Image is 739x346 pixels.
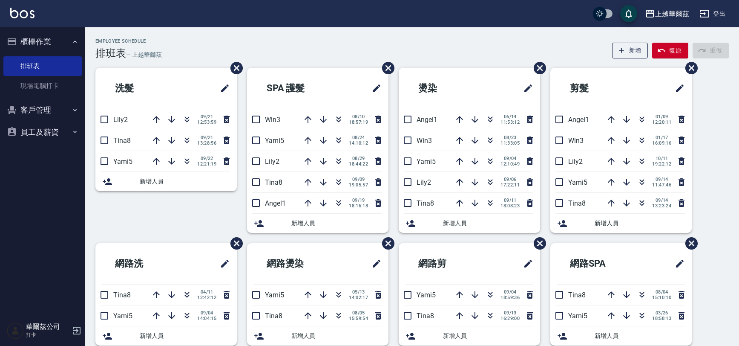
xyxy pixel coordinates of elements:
[652,203,671,209] span: 13:23:24
[113,312,132,320] span: Yami5
[349,289,368,295] span: 05/13
[500,310,520,316] span: 09/13
[557,73,635,104] h2: 剪髮
[500,295,520,300] span: 18:59:36
[652,177,671,182] span: 09/14
[197,295,216,300] span: 12:42:12
[197,289,216,295] span: 04/11
[417,137,432,145] span: Win3
[500,140,520,146] span: 11:33:05
[349,182,368,188] span: 19:05:57
[568,312,587,320] span: Yami5
[291,331,382,340] span: 新增人員
[652,135,671,140] span: 01/17
[652,140,671,146] span: 16:09:16
[500,114,520,119] span: 06/14
[557,248,644,279] h2: 網路SPA
[197,161,216,167] span: 12:21:19
[550,214,692,233] div: 新增人員
[349,198,368,203] span: 09/19
[3,121,82,143] button: 員工及薪資
[349,140,368,146] span: 14:10:12
[443,219,533,228] span: 新增人員
[500,119,520,125] span: 11:53:12
[366,78,382,99] span: 修改班表的標題
[349,310,368,316] span: 08/05
[140,177,230,186] span: 新增人員
[254,248,342,279] h2: 網路燙染
[10,8,35,18] img: Logo
[215,78,230,99] span: 修改班表的標題
[113,157,132,166] span: Yami5
[366,253,382,274] span: 修改班表的標題
[95,172,237,191] div: 新增人員
[349,135,368,140] span: 08/24
[679,55,699,81] span: 刪除班表
[500,135,520,140] span: 08/23
[113,116,128,124] span: Lily2
[95,326,237,346] div: 新增人員
[568,178,587,186] span: Yami5
[215,253,230,274] span: 修改班表的標題
[291,219,382,228] span: 新增人員
[595,219,685,228] span: 新增人員
[527,231,547,256] span: 刪除班表
[620,5,637,22] button: save
[7,322,24,339] img: Person
[224,55,244,81] span: 刪除班表
[500,182,520,188] span: 17:22:11
[26,331,69,339] p: 打卡
[679,231,699,256] span: 刪除班表
[500,161,520,167] span: 12:10:49
[3,31,82,53] button: 櫃檯作業
[197,156,216,161] span: 09/22
[349,295,368,300] span: 14:02:17
[95,47,126,59] h3: 排班表
[349,114,368,119] span: 08/10
[652,156,671,161] span: 10/11
[417,157,436,166] span: Yami5
[265,291,284,299] span: Yami5
[349,156,368,161] span: 08/29
[102,73,181,104] h2: 洗髮
[568,291,586,299] span: Tina8
[265,199,286,207] span: Angel1
[224,231,244,256] span: 刪除班表
[518,78,533,99] span: 修改班表的標題
[500,203,520,209] span: 18:08:23
[652,182,671,188] span: 11:47:46
[265,157,279,166] span: Lily2
[500,156,520,161] span: 09/04
[417,116,437,124] span: Angel1
[102,248,185,279] h2: 網路洗
[670,253,685,274] span: 修改班表的標題
[197,135,216,140] span: 09/21
[417,178,431,186] span: Lily2
[568,157,583,166] span: Lily2
[595,331,685,340] span: 新增人員
[568,199,586,207] span: Tina8
[652,161,671,167] span: 19:22:12
[655,9,689,19] div: 上越華爾茲
[265,137,284,145] span: Yami5
[126,50,162,59] h6: — 上越華爾茲
[349,316,368,321] span: 15:59:54
[265,178,282,186] span: Tina8
[95,38,161,44] h2: Employee Schedule
[26,323,69,331] h5: 華爾茲公司
[652,295,671,300] span: 15:10:10
[399,326,540,346] div: 新增人員
[197,114,216,119] span: 09/21
[349,177,368,182] span: 09/09
[349,203,368,209] span: 18:16:18
[500,289,520,295] span: 09/04
[265,312,282,320] span: Tina8
[670,78,685,99] span: 修改班表的標題
[652,198,671,203] span: 09/14
[696,6,729,22] button: 登出
[652,119,671,125] span: 12:20:11
[652,316,671,321] span: 18:58:13
[254,73,342,104] h2: SPA 護髮
[197,316,216,321] span: 14:04:15
[405,73,484,104] h2: 燙染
